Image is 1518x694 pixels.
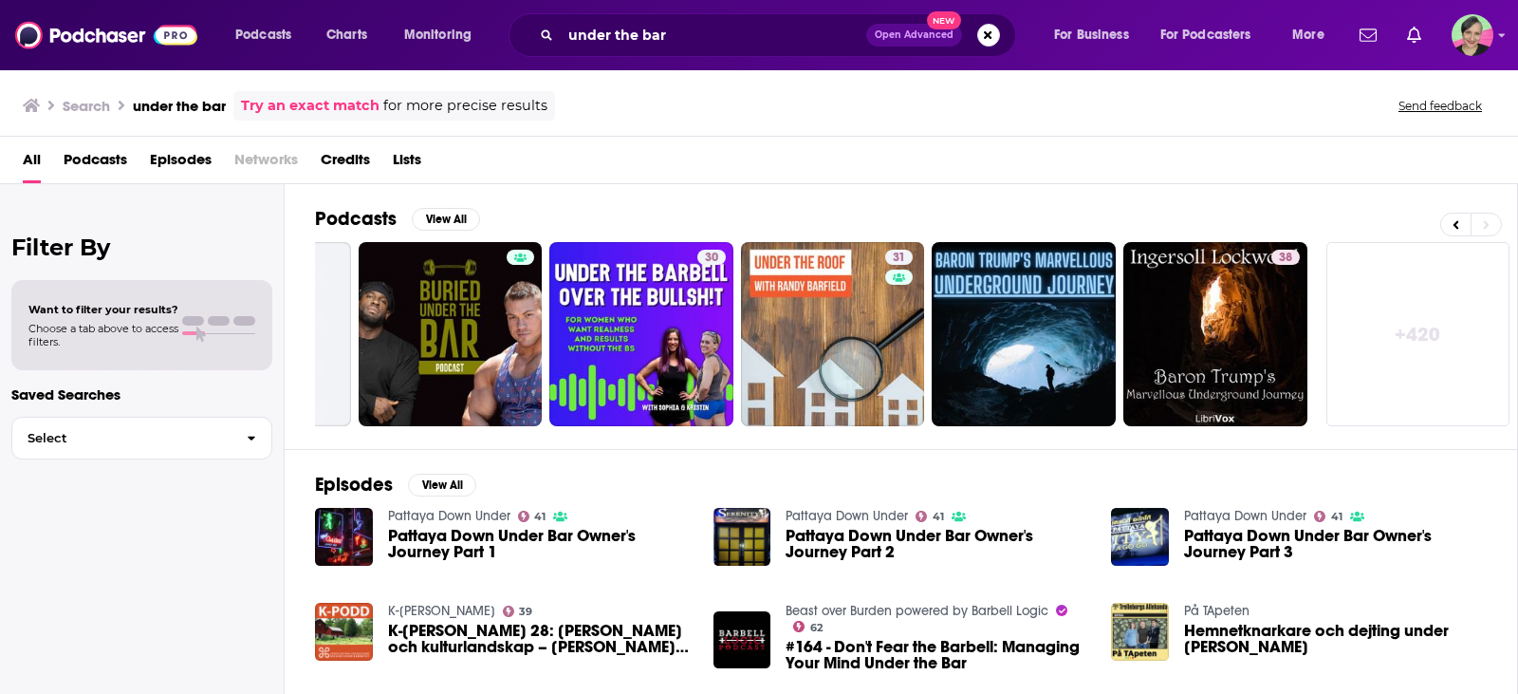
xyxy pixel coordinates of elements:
[28,322,178,348] span: Choose a tab above to access filters.
[1314,511,1342,522] a: 41
[1271,250,1300,265] a: 38
[518,511,546,522] a: 41
[1279,20,1348,50] button: open menu
[412,208,480,231] button: View All
[1184,603,1250,619] a: På TApeten
[383,95,547,117] span: for more precise results
[315,207,480,231] a: PodcastsView All
[741,242,925,426] a: 31
[927,11,961,29] span: New
[1452,14,1493,56] button: Show profile menu
[321,144,370,183] a: Credits
[519,608,532,616] span: 39
[11,417,272,460] button: Select
[705,249,718,268] span: 30
[235,22,291,48] span: Podcasts
[11,385,272,403] p: Saved Searches
[1111,508,1169,566] img: Pattaya Down Under Bar Owner's Journey Part 3
[12,432,231,444] span: Select
[388,603,495,619] a: K-podd
[561,20,866,50] input: Search podcasts, credits, & more...
[150,144,212,183] a: Episodes
[388,623,691,655] span: K-[PERSON_NAME] 28: [PERSON_NAME] och kulturlandskap – [PERSON_NAME] under [PERSON_NAME]
[1111,603,1169,661] img: Hemnetknarkare och dejting under bar himmel
[713,611,771,669] img: #164 - Don't Fear the Barbell: Managing Your Mind Under the Bar
[866,24,962,47] button: Open AdvancedNew
[786,603,1048,619] a: Beast over Burden powered by Barbell Logic
[315,603,373,661] img: K-podd 28: Om Slåtter och kulturlandskap – podd under bar himmel
[933,513,944,521] span: 41
[786,639,1088,671] a: #164 - Don't Fear the Barbell: Managing Your Mind Under the Bar
[315,207,397,231] h2: Podcasts
[241,95,379,117] a: Try an exact match
[786,508,908,524] a: Pattaya Down Under
[408,474,476,497] button: View All
[315,508,373,566] img: Pattaya Down Under Bar Owner's Journey Part 1
[63,97,110,115] h3: Search
[15,17,197,53] img: Podchaser - Follow, Share and Rate Podcasts
[11,234,272,261] h2: Filter By
[404,22,472,48] span: Monitoring
[893,249,905,268] span: 31
[1160,22,1251,48] span: For Podcasters
[534,513,546,521] span: 41
[314,20,379,50] a: Charts
[1041,20,1153,50] button: open menu
[1054,22,1129,48] span: For Business
[549,242,733,426] a: 30
[1184,528,1487,560] a: Pattaya Down Under Bar Owner's Journey Part 3
[326,22,367,48] span: Charts
[23,144,41,183] a: All
[1393,98,1488,114] button: Send feedback
[315,473,393,497] h2: Episodes
[875,30,953,40] span: Open Advanced
[916,511,944,522] a: 41
[388,623,691,655] a: K-podd 28: Om Slåtter och kulturlandskap – podd under bar himmel
[1184,623,1487,655] span: Hemnetknarkare och dejting under [PERSON_NAME]
[1148,20,1279,50] button: open menu
[391,20,496,50] button: open menu
[1184,508,1306,524] a: Pattaya Down Under
[1184,623,1487,655] a: Hemnetknarkare och dejting under bar himmel
[222,20,316,50] button: open menu
[527,13,1034,57] div: Search podcasts, credits, & more...
[1326,242,1510,426] a: +420
[388,508,510,524] a: Pattaya Down Under
[503,606,533,617] a: 39
[315,473,476,497] a: EpisodesView All
[133,97,226,115] h3: under the bar
[713,508,771,566] img: Pattaya Down Under Bar Owner's Journey Part 2
[1352,19,1384,51] a: Show notifications dropdown
[1399,19,1429,51] a: Show notifications dropdown
[1331,513,1342,521] span: 41
[793,621,823,632] a: 62
[28,303,178,316] span: Want to filter your results?
[1123,242,1307,426] a: 38
[786,528,1088,560] a: Pattaya Down Under Bar Owner's Journey Part 2
[1452,14,1493,56] span: Logged in as LizDVictoryBelt
[810,624,823,632] span: 62
[388,528,691,560] a: Pattaya Down Under Bar Owner's Journey Part 1
[885,250,913,265] a: 31
[697,250,726,265] a: 30
[234,144,298,183] span: Networks
[1292,22,1324,48] span: More
[64,144,127,183] a: Podcasts
[393,144,421,183] span: Lists
[1452,14,1493,56] img: User Profile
